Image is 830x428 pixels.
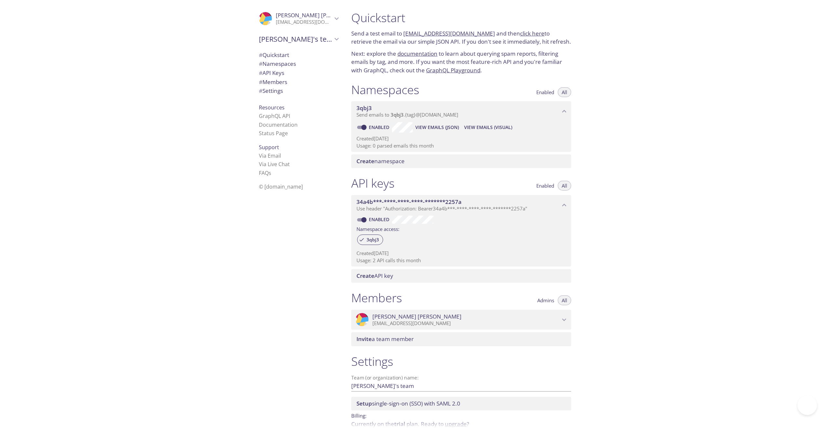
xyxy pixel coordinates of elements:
span: # [259,78,262,86]
span: # [259,87,262,94]
a: GraphQL API [259,112,290,120]
div: Create namespace [351,154,571,168]
span: Resources [259,104,285,111]
span: 3qbj3 [391,111,404,118]
span: Create [356,157,374,165]
div: Create API Key [351,269,571,283]
a: Enabled [368,216,392,222]
button: All [558,295,571,305]
span: Namespaces [259,60,296,67]
div: API Keys [254,68,343,78]
p: Send a test email to and then to retrieve the email via our simple JSON API. If you don't see it ... [351,29,571,46]
span: Settings [259,87,283,94]
span: a team member [356,335,414,343]
h1: Members [351,291,402,305]
span: # [259,51,262,59]
span: 3qbj3 [363,237,383,243]
span: 3qbj3 [356,104,372,112]
p: Billing: [351,410,571,420]
span: Create [356,272,374,279]
button: Enabled [532,87,558,97]
a: Via Email [259,152,281,159]
button: View Emails (JSON) [413,122,462,133]
span: Setup [356,400,372,407]
a: documentation [397,50,437,57]
p: Usage: 0 parsed emails this month [356,142,566,149]
h1: Settings [351,354,571,369]
div: Phillip Schroder [351,310,571,330]
a: [EMAIL_ADDRESS][DOMAIN_NAME] [403,30,495,37]
p: Created [DATE] [356,250,566,257]
span: single-sign-on (SSO) with SAML 2.0 [356,400,460,407]
span: API key [356,272,393,279]
div: Team Settings [254,86,343,95]
div: Setup SSO [351,397,571,410]
a: Enabled [368,124,392,130]
div: Invite a team member [351,332,571,346]
span: Send emails to . {tag} @[DOMAIN_NAME] [356,111,458,118]
div: Phillip Schroder [254,8,343,29]
div: Phillip's team [254,31,343,48]
span: Invite [356,335,372,343]
button: All [558,87,571,97]
p: [EMAIL_ADDRESS][DOMAIN_NAME] [372,320,560,327]
span: [PERSON_NAME] [PERSON_NAME] [372,313,462,320]
span: © [DOMAIN_NAME] [259,183,303,190]
a: GraphQL Playground [426,66,480,74]
p: Created [DATE] [356,135,566,142]
button: All [558,181,571,191]
span: View Emails (Visual) [464,123,512,131]
span: [PERSON_NAME]'s team [259,35,332,44]
p: Next: explore the to learn about querying spam reports, filtering emails by tag, and more. If you... [351,50,571,75]
h1: API keys [351,176,395,191]
span: namespace [356,157,405,165]
a: click here [520,30,544,37]
div: Quickstart [254,50,343,60]
span: API Keys [259,69,284,77]
div: 3qbj3 [357,235,383,245]
div: 3qbj3 namespace [351,101,571,121]
div: Namespaces [254,59,343,68]
span: Support [259,144,279,151]
label: Namespace access: [356,224,399,233]
button: Admins [533,295,558,305]
span: Quickstart [259,51,289,59]
h1: Quickstart [351,10,571,25]
span: Members [259,78,287,86]
a: Status Page [259,130,288,137]
span: # [259,60,262,67]
h1: Namespaces [351,82,419,97]
button: Enabled [532,181,558,191]
iframe: Help Scout Beacon - Open [797,395,817,415]
label: Team (or organization) name: [351,375,419,380]
a: Via Live Chat [259,161,290,168]
span: s [269,169,271,177]
p: [EMAIL_ADDRESS][DOMAIN_NAME] [276,19,332,25]
div: Members [254,78,343,87]
button: View Emails (Visual) [462,122,515,133]
span: [PERSON_NAME] [PERSON_NAME] [276,11,365,19]
span: View Emails (JSON) [415,123,459,131]
a: FAQ [259,169,271,177]
p: Usage: 2 API calls this month [356,257,566,264]
span: # [259,69,262,77]
a: Documentation [259,121,298,128]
